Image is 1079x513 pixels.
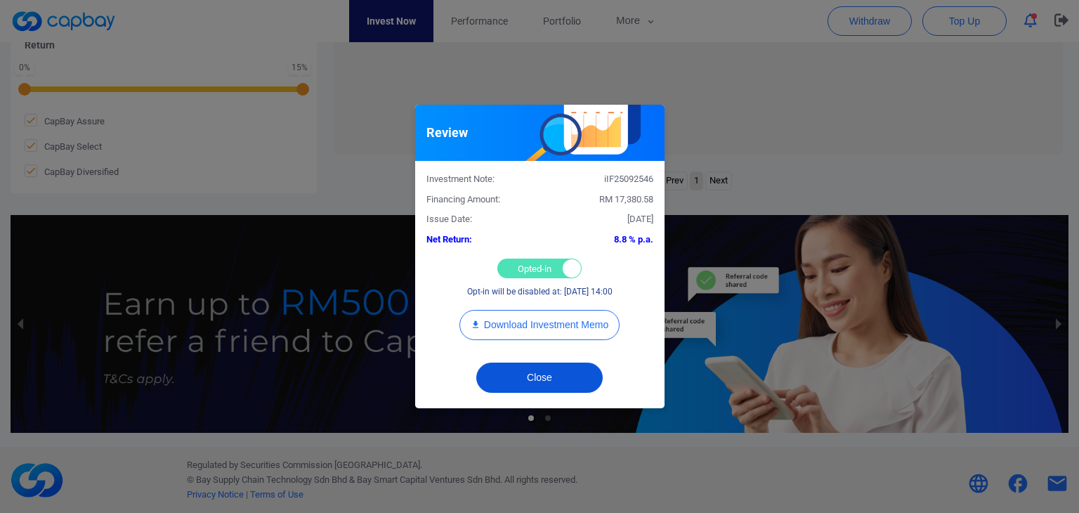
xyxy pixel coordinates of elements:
[467,285,613,299] p: Opt-in will be disabled at: [DATE] 14:00
[416,212,540,227] div: Issue Date:
[539,172,664,187] div: iIF25092546
[476,363,603,393] button: Close
[416,172,540,187] div: Investment Note:
[416,233,540,247] div: Net Return:
[459,310,620,340] button: Download Investment Memo
[599,194,653,204] span: RM 17,380.58
[539,233,664,247] div: 8.8 % p.a.
[426,124,468,141] h5: Review
[539,212,664,227] div: [DATE]
[416,193,540,207] div: Financing Amount:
